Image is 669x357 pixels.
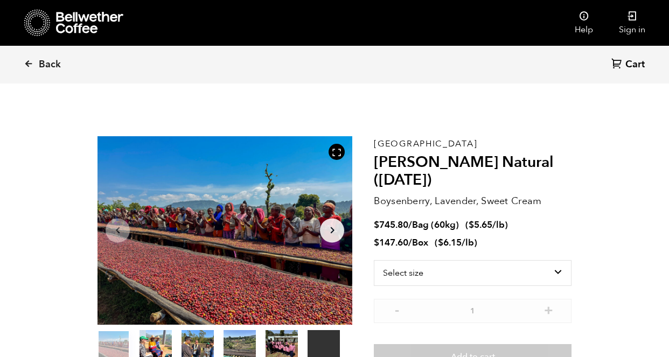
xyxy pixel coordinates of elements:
bdi: 6.15 [438,236,462,249]
span: Back [39,58,61,71]
h2: [PERSON_NAME] Natural ([DATE]) [374,153,572,190]
span: Box [412,236,428,249]
span: / [408,219,412,231]
span: $ [374,236,379,249]
span: Cart [625,58,645,71]
span: /lb [462,236,474,249]
p: Boysenberry, Lavender, Sweet Cream [374,194,572,208]
a: Cart [611,58,647,72]
span: $ [438,236,443,249]
span: $ [469,219,474,231]
span: /lb [492,219,505,231]
span: / [408,236,412,249]
button: + [542,304,555,315]
span: ( ) [465,219,508,231]
bdi: 745.80 [374,219,408,231]
span: Bag (60kg) [412,219,459,231]
bdi: 147.60 [374,236,408,249]
bdi: 5.65 [469,219,492,231]
span: ( ) [435,236,477,249]
button: - [390,304,403,315]
span: $ [374,219,379,231]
